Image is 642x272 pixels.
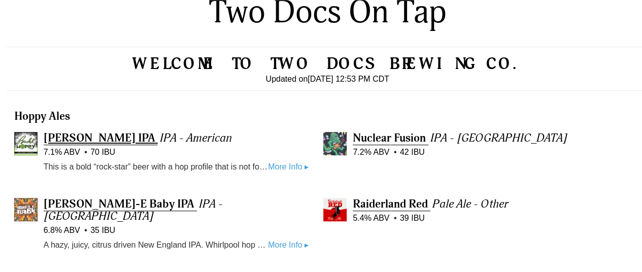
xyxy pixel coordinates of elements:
[323,132,347,155] img: Nuclear Fusion
[353,146,389,158] span: 7.2% ABV
[84,224,115,236] span: 35 IBU
[44,160,268,174] p: This is a bold “rock-star” beer with a hop profile that is not for the faint of heart. We feel th...
[84,146,115,158] span: 70 IBU
[394,146,425,158] span: 42 IBU
[44,131,158,145] a: [PERSON_NAME] IPA
[44,131,155,145] span: [PERSON_NAME] IPA
[394,212,425,224] span: 39 IBU
[353,131,426,145] span: Nuclear Fusion
[44,197,197,211] a: [PERSON_NAME]-E Baby IPA
[160,131,232,145] span: IPA - American
[14,198,38,221] img: Hayes-E Baby IPA
[353,197,428,211] span: Raiderland Red
[323,198,347,221] img: Raiderland Red
[265,75,308,83] span: Updated on
[308,75,389,83] time: [DATE] 12:53 PM CDT
[353,131,428,145] a: Nuclear Fusion
[14,132,38,155] img: Buddy Hoppy IPA
[268,160,309,174] a: More Info
[268,239,309,252] a: More Info
[44,197,223,223] span: IPA - [GEOGRAPHIC_DATA]
[44,239,268,252] p: A hazy, juicy, citrus driven New England IPA. Whirlpool hop additions of Azacca, Citra, and Mosai...
[353,197,430,211] a: Raiderland Red
[430,131,567,145] span: IPA - [GEOGRAPHIC_DATA]
[44,197,194,211] span: [PERSON_NAME]-E Baby IPA
[44,224,80,236] span: 6.8% ABV
[353,212,389,224] span: 5.4% ABV
[432,197,508,211] span: Pale Ale - Other
[14,109,641,124] h3: Hoppy Ales
[44,146,80,158] span: 7.1% ABV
